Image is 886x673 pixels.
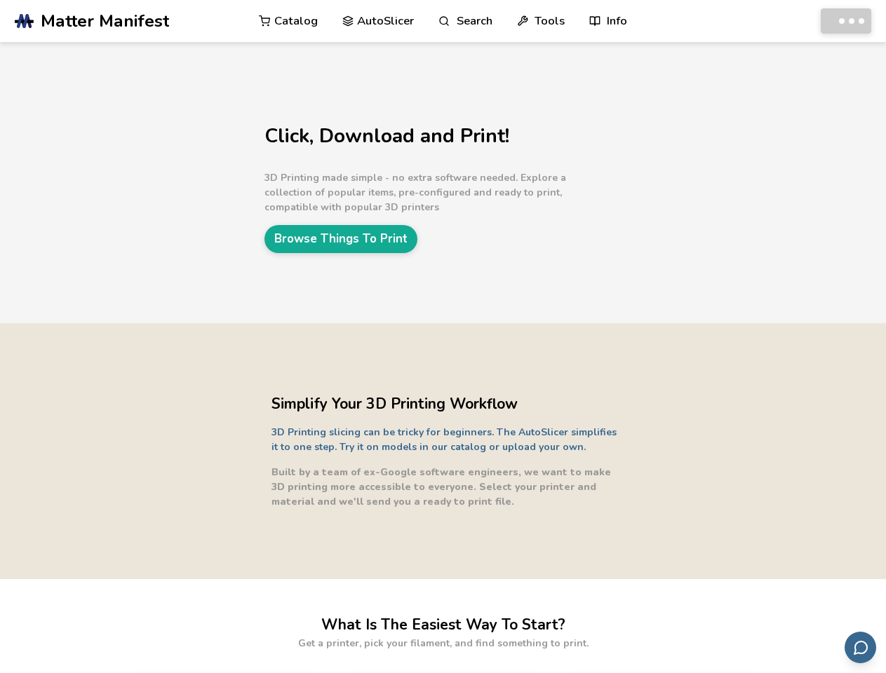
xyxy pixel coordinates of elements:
h2: Simplify Your 3D Printing Workflow [271,393,622,415]
button: Send feedback via email [845,632,876,663]
p: 3D Printing made simple - no extra software needed. Explore a collection of popular items, pre-co... [264,170,615,215]
p: Get a printer, pick your filament, and find something to print. [298,636,589,651]
h2: What Is The Easiest Way To Start? [321,614,565,636]
h1: Click, Download and Print! [264,125,615,147]
a: Browse Things To Print [264,225,417,252]
p: 3D Printing slicing can be tricky for beginners. The AutoSlicer simplifies it to one step. Try it... [271,425,622,454]
span: Matter Manifest [41,11,169,31]
p: Built by a team of ex-Google software engineers, we want to make 3D printing more accessible to e... [271,465,622,509]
